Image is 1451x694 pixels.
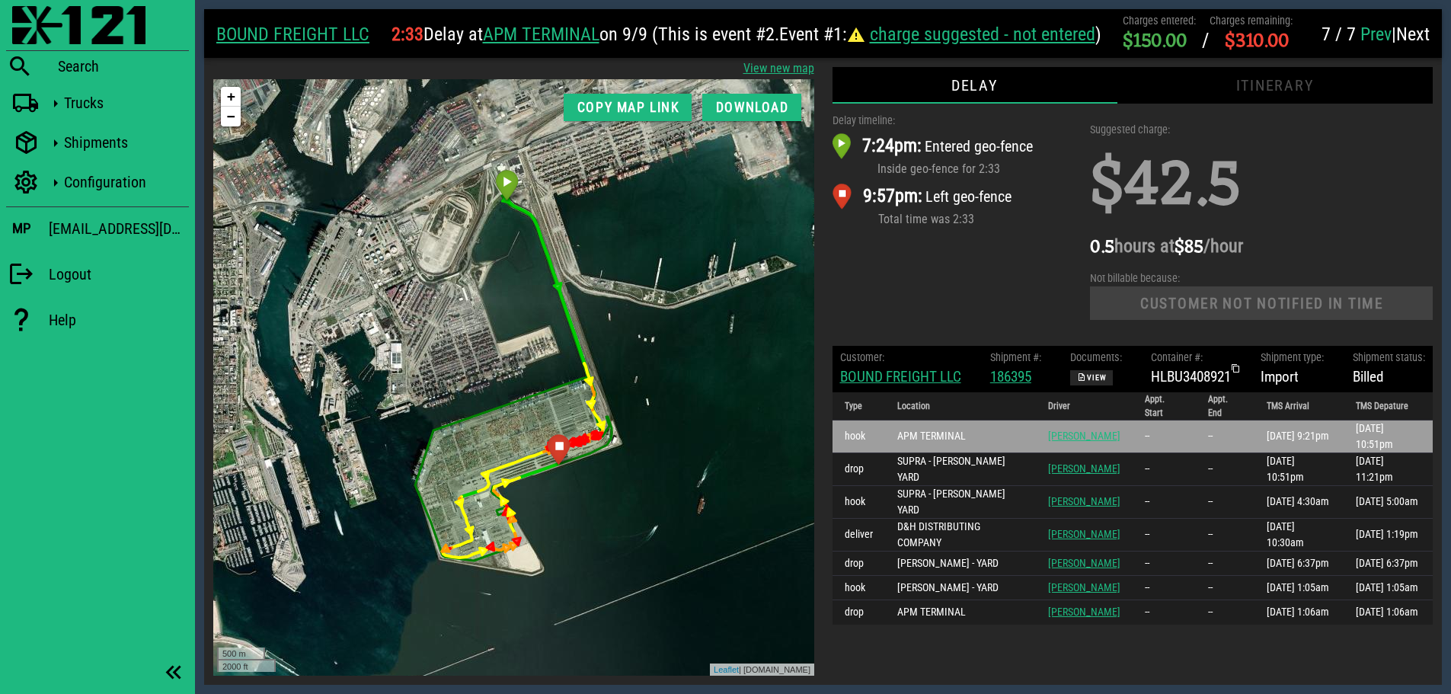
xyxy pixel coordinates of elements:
div: Shipments [64,133,183,152]
img: departure_marker.png [833,184,863,209]
th: Location [885,392,1037,421]
td: [DATE] 1:19pm [1344,519,1433,552]
h3: MP [12,220,30,237]
td: APM TERMINAL [885,421,1037,453]
div: Configuration [64,173,183,191]
td: -- [1133,552,1195,576]
td: -- [1196,421,1254,453]
h2: Delay at on 9/9 (This is event #2. ) [369,22,1123,46]
button: Download [702,94,801,121]
a: [PERSON_NAME] [1048,462,1120,475]
a: Help [6,299,189,341]
a: 186395 [990,368,1031,385]
td: APM TERMINAL [885,600,1037,625]
td: [PERSON_NAME] - YARD [885,576,1037,600]
span: Total time was 2:33 [878,212,974,226]
div: Delay [833,67,1117,104]
span: Inside geo-fence for 2:33 [877,162,1000,176]
a: Blackfly [6,6,189,47]
div: Billed [1353,350,1425,388]
td: [DATE] 5:00am [1344,486,1433,519]
div: Documents: [1070,350,1122,366]
div: Shipment type: [1261,350,1324,366]
a: Leaflet [500,586,526,595]
div: HLBU3408921 [1151,366,1231,389]
span: 7:24pm: [862,135,922,156]
td: -- [1133,453,1195,486]
div: Help [49,311,189,329]
th: Appt. Start [1133,392,1195,421]
button: View [1070,370,1113,385]
th: Appt. End [1196,392,1254,421]
div: 500 m [4,568,52,581]
td: [DATE] 11:21pm [1344,453,1433,486]
td: [DATE] 6:37pm [1344,552,1433,576]
td: SUPRA - [PERSON_NAME] YARD [885,486,1037,519]
span: 9:57pm: [863,185,922,206]
td: [DATE] 6:37pm [1254,552,1344,576]
td: -- [1196,600,1254,625]
td: [DATE] 1:06am [1344,600,1433,625]
td: D&H DISTRIBUTING COMPANY [885,519,1037,552]
td: drop [833,453,885,486]
th: TMS Arrival [1254,392,1344,421]
a: [PERSON_NAME] [1048,557,1120,569]
span: Entered geo-fence [925,137,1033,155]
a: [PERSON_NAME] [1048,581,1120,593]
div: Delay timeline: [833,113,1072,130]
a: View new map [743,59,814,78]
a: charge suggested - not entered [870,24,1095,45]
div: Import [1261,350,1324,388]
th: TMS Depature [1344,392,1433,421]
td: hook [833,486,885,519]
span: Event #1: [779,24,1095,45]
div: Search [58,57,189,75]
span: $150.00 [1123,29,1202,54]
div: Shipment status: [1353,350,1425,366]
span: 0.5 [1090,232,1114,264]
th: Driver [1036,392,1133,421]
td: -- [1196,486,1254,519]
a: [PERSON_NAME] [1048,495,1120,507]
td: -- [1133,576,1195,600]
a: APM TERMINAL [483,24,599,45]
img: 87f0f0e.png [12,6,145,44]
td: [DATE] 9:21pm [1254,421,1344,453]
td: -- [1133,486,1195,519]
td: -- [1196,552,1254,576]
img: arrival_marker.png [833,133,863,159]
a: BOUND FREIGHT LLC [840,368,961,385]
th: Type [833,392,885,421]
div: / [1202,25,1210,55]
a: [PERSON_NAME] [1048,606,1120,618]
td: [DATE] 10:51pm [1344,421,1433,453]
a: Prev [1360,24,1392,45]
td: drop [833,552,885,576]
span: $310.00 [1210,24,1289,59]
td: [DATE] 1:05am [1344,576,1433,600]
div: Logout [49,265,189,283]
div: | [DOMAIN_NAME] [497,584,601,597]
td: SUPRA - [PERSON_NAME] YARD [885,453,1037,486]
td: [PERSON_NAME] - YARD [885,552,1037,576]
div: Customer: [840,350,961,366]
td: [DATE] 1:06am [1254,600,1344,625]
div: Charges entered: [1123,13,1202,30]
td: -- [1196,576,1254,600]
td: [DATE] 4:30am [1254,486,1344,519]
h1: $42.5 [1090,131,1433,244]
a: BOUND FREIGHT LLC [216,24,369,45]
td: hook [833,576,885,600]
td: -- [1196,519,1254,552]
a: Zoom out [8,27,27,47]
td: -- [1133,421,1195,453]
span: View [1077,373,1106,382]
span: 7 / 7 [1322,24,1356,45]
td: deliver [833,519,885,552]
div: Not billable because: [1090,270,1433,287]
td: hook [833,421,885,453]
div: Itinerary [1117,67,1433,104]
h2: hours at /hour [1090,232,1433,261]
div: Charges remaining: [1210,13,1293,30]
div: 2000 ft [4,580,62,593]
